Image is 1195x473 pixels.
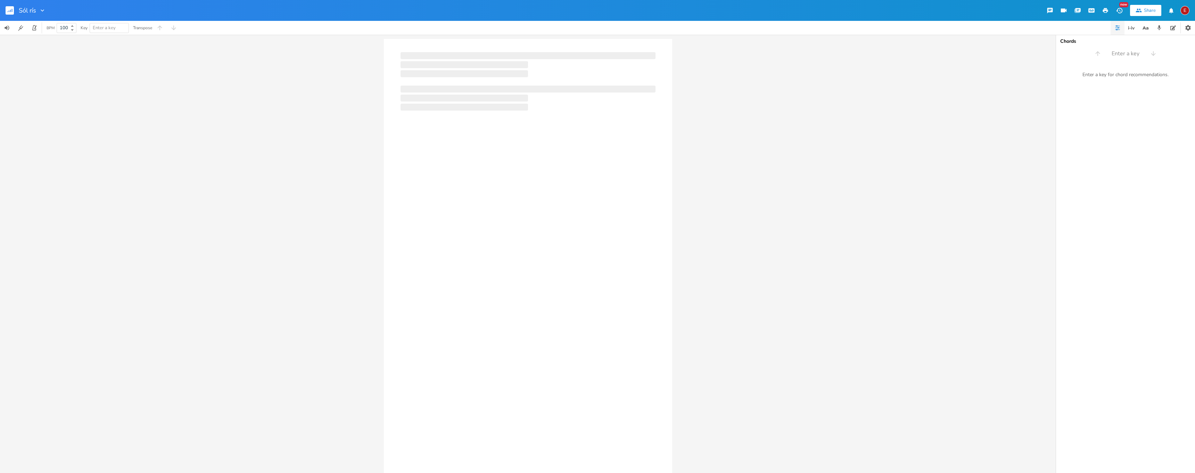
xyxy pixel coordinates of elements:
[1180,2,1189,18] button: E
[1112,4,1126,17] button: New
[1144,7,1156,14] div: Share
[1056,67,1195,82] div: Enter a key for chord recommendations.
[1180,6,1189,15] div: edalparket
[133,26,152,30] div: Transpose
[93,25,116,31] span: Enter a key
[1130,5,1161,16] button: Share
[1119,2,1128,7] div: New
[1112,50,1139,58] span: Enter a key
[19,7,36,14] span: Sól rís
[1060,39,1191,44] div: Chords
[47,26,55,30] div: BPM
[81,26,88,30] div: Key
